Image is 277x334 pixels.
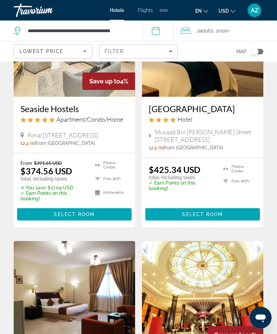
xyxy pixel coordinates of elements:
[21,160,32,166] span: From
[164,145,223,150] span: from [GEOGRAPHIC_DATA]
[92,174,128,184] li: Free WiFi
[138,8,153,13] a: Flights
[21,104,128,114] a: Seaside Hostels
[14,1,82,19] a: Travorium
[195,8,202,14] span: en
[105,49,124,54] span: Filter
[197,26,213,36] span: 2
[213,26,229,36] span: , 1
[149,164,200,175] ins: $425.34 USD
[247,49,263,55] button: Toggle map
[17,208,132,221] button: Select Room
[99,44,178,58] button: Filters
[177,116,192,123] span: Hotel
[220,177,256,186] li: Free WiFi
[155,128,256,143] span: Musaab Bin [PERSON_NAME] Street [STREET_ADDRESS]
[195,6,208,16] button: Change language
[251,7,259,14] span: AZ
[21,176,87,182] p: total, including taxes
[56,116,123,123] span: Apartment/Condo/Home
[92,160,128,170] li: Fitness Center
[174,21,277,41] button: Travelers: 2 adults, 0 children
[145,208,260,221] button: Select Room
[144,21,174,41] button: Select check in and out date
[92,188,128,198] li: Kitchenette
[27,26,133,36] input: Search hotel destination
[219,8,229,14] span: USD
[220,164,256,173] li: Fitness Center
[219,6,235,16] button: Change currency
[218,28,229,34] span: Room
[82,72,135,90] div: 4%
[160,5,168,16] button: Extra navigation items
[149,180,215,191] p: ✓ Earn Points on this booking!
[54,212,95,217] span: Select Room
[27,131,98,139] span: Rimal [STREET_ADDRESS]
[110,8,124,13] a: Hotels
[21,185,46,190] span: ✮ You save
[236,47,247,56] span: Map
[246,3,263,17] button: User Menu
[89,78,120,85] span: Save up to
[250,307,272,329] iframe: Кнопка запуска окна обмена сообщениями
[149,175,215,180] p: total, including taxes
[199,28,213,34] span: Adults
[21,166,72,176] ins: $374.56 USD
[21,190,87,201] p: ✓ Earn Points on this booking!
[36,141,95,146] span: from [GEOGRAPHIC_DATA]
[149,104,256,114] a: [GEOGRAPHIC_DATA]
[182,212,223,217] span: Select Room
[19,49,63,54] span: Lowest Price
[21,185,87,190] p: $17.09 USD
[21,141,36,146] span: 12.4 mi
[19,47,87,55] mat-select: Sort by
[145,210,260,217] a: Select Room
[149,116,256,123] div: 4 star Hotel
[17,210,132,217] a: Select Room
[21,116,128,123] div: 5 star Apartment
[149,145,164,150] span: 12.5 mi
[34,160,62,166] del: $391.65 USD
